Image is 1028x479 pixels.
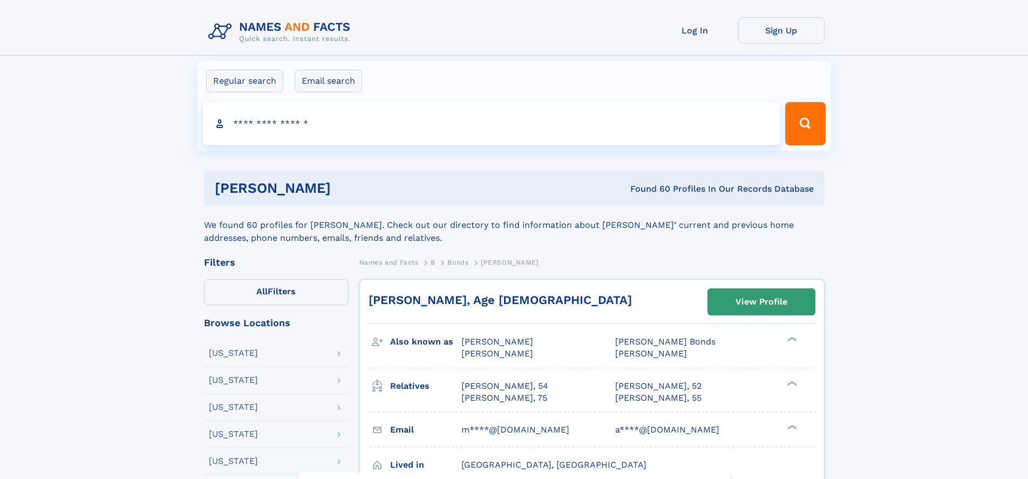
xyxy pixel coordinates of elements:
a: B [431,255,435,269]
a: [PERSON_NAME], 54 [461,380,548,392]
div: ❯ [785,336,798,343]
h3: Email [390,421,461,439]
span: [PERSON_NAME] Bonds [615,336,716,347]
a: View Profile [708,289,815,315]
div: View Profile [736,289,787,314]
a: [PERSON_NAME], 55 [615,392,702,404]
h3: Relatives [390,377,461,395]
a: Bonds [447,255,468,269]
a: Log In [652,17,738,44]
div: ❯ [785,380,798,387]
input: search input [203,102,781,145]
label: Filters [204,279,349,305]
div: Filters [204,258,349,267]
div: We found 60 profiles for [PERSON_NAME]. Check out our directory to find information about [PERSON... [204,206,825,245]
div: [US_STATE] [209,457,258,465]
span: [PERSON_NAME] [615,348,687,359]
span: [PERSON_NAME] [461,336,533,347]
span: Bonds [447,259,468,266]
label: Email search [295,70,362,92]
a: [PERSON_NAME], Age [DEMOGRAPHIC_DATA] [369,293,632,307]
div: [US_STATE] [209,430,258,438]
a: Sign Up [738,17,825,44]
button: Search Button [785,102,825,145]
span: B [431,259,435,266]
h1: [PERSON_NAME] [215,181,481,195]
a: Names and Facts [359,255,419,269]
a: [PERSON_NAME], 52 [615,380,702,392]
a: [PERSON_NAME], 75 [461,392,547,404]
span: All [256,286,268,296]
div: [US_STATE] [209,349,258,357]
div: [US_STATE] [209,376,258,384]
span: [PERSON_NAME] [461,348,533,359]
h3: Lived in [390,456,461,474]
div: Found 60 Profiles In Our Records Database [480,183,814,195]
label: Regular search [206,70,283,92]
span: [PERSON_NAME] [481,259,539,266]
span: [GEOGRAPHIC_DATA], [GEOGRAPHIC_DATA] [461,460,646,470]
h3: Also known as [390,333,461,351]
div: Browse Locations [204,318,349,328]
img: Logo Names and Facts [204,17,359,46]
div: [US_STATE] [209,403,258,411]
div: ❯ [785,423,798,430]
